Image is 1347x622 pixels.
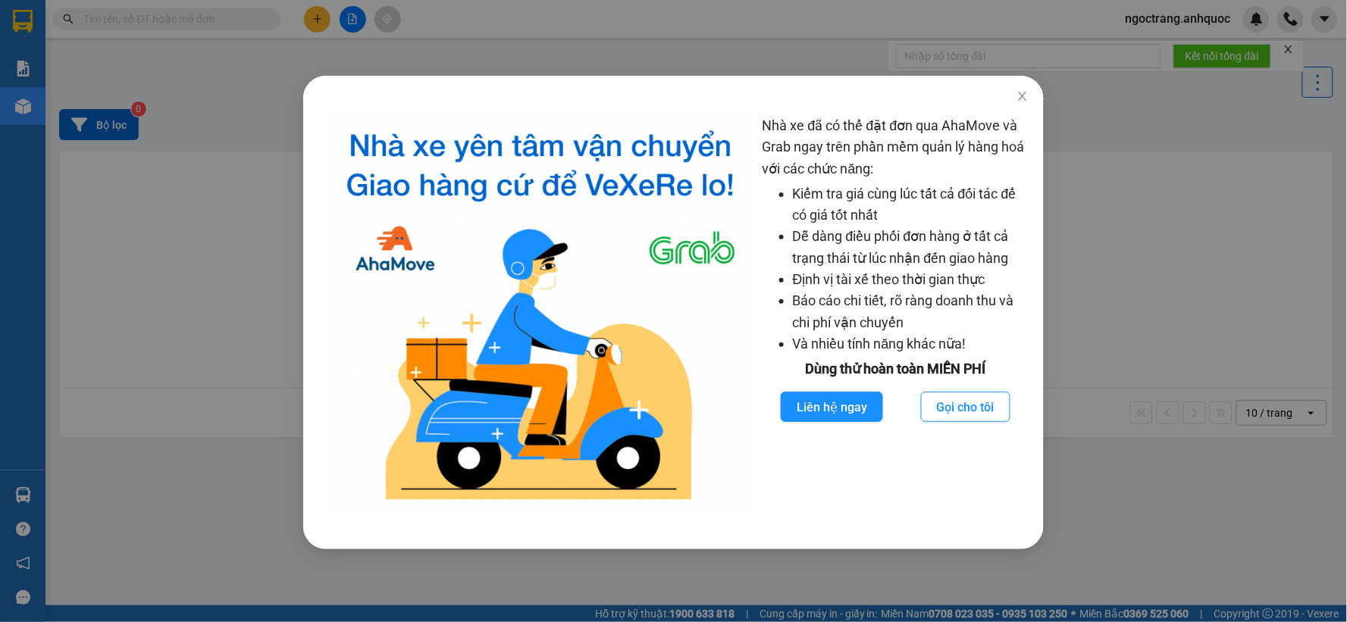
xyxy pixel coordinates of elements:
[781,392,883,422] button: Liên hệ ngay
[937,398,995,417] span: Gọi cho tôi
[797,398,867,417] span: Liên hệ ngay
[1001,76,1044,118] button: Close
[793,226,1029,269] li: Dễ dàng điều phối đơn hàng ở tất cả trạng thái từ lúc nhận đến giao hàng
[793,183,1029,227] li: Kiểm tra giá cùng lúc tất cả đối tác để có giá tốt nhất
[763,358,1029,380] div: Dùng thử hoàn toàn MIỄN PHÍ
[793,333,1029,355] li: Và nhiều tính năng khác nữa!
[1017,90,1029,102] span: close
[763,115,1029,511] div: Nhà xe đã có thể đặt đơn qua AhaMove và Grab ngay trên phần mềm quản lý hàng hoá với các chức năng:
[793,269,1029,290] li: Định vị tài xế theo thời gian thực
[793,290,1029,333] li: Báo cáo chi tiết, rõ ràng doanh thu và chi phí vận chuyển
[330,115,750,511] img: logo
[921,392,1010,422] button: Gọi cho tôi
